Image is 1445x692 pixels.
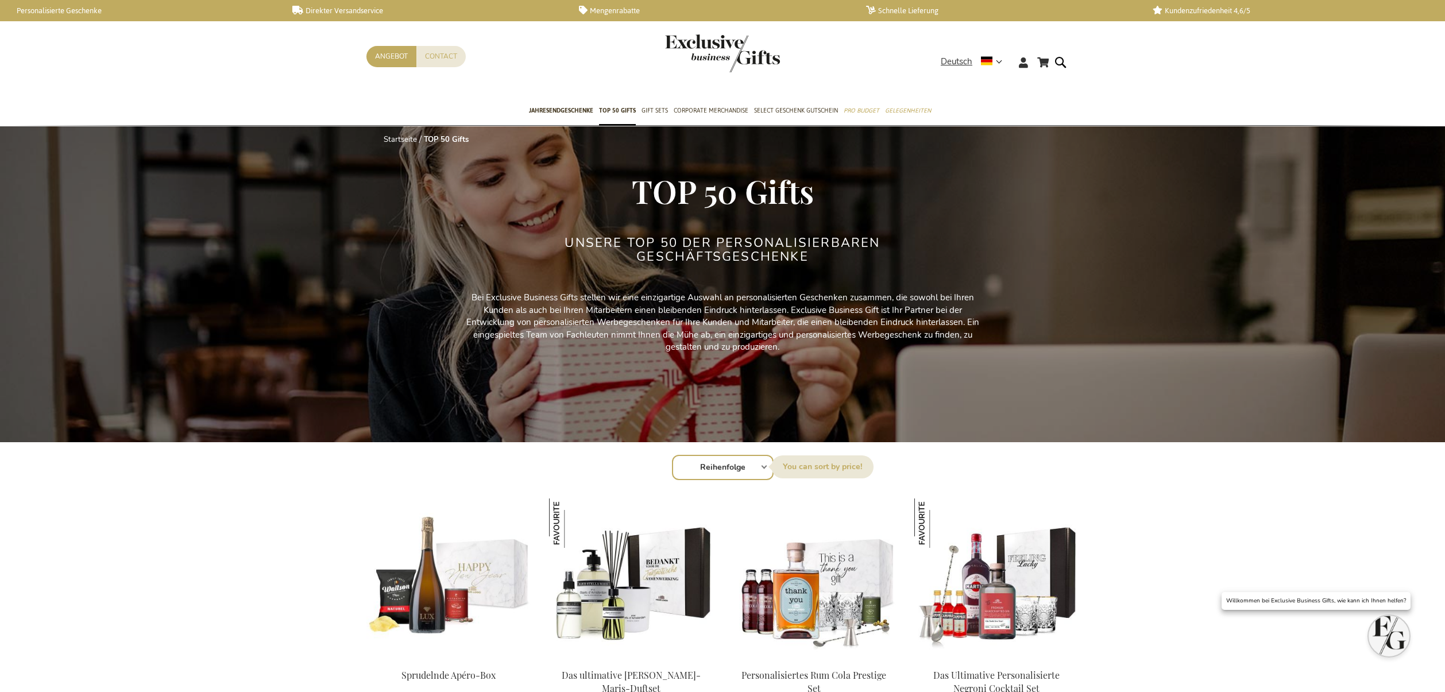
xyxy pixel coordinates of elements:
[885,105,931,117] span: Gelegenheiten
[529,105,593,117] span: Jahresendgeschenke
[366,46,416,67] a: Angebot
[914,655,1079,666] a: The Ultimate Personalized Negroni Cocktail Set Das Ultimative Personalisierte Negroni Cocktail Set
[292,6,561,16] a: Direkter Versandservice
[401,669,496,681] a: Sprudelnde Apéro-Box
[1153,6,1421,16] a: Kundenzufriedenheit 4,6/5
[732,655,896,666] a: Personalised Rum Cola Prestige Set
[579,6,847,16] a: Mengenrabatte
[366,655,531,666] a: Sparkling Apero Box
[771,455,874,478] label: Sortieren nach
[665,34,722,72] a: store logo
[632,169,814,212] span: TOP 50 Gifts
[844,105,879,117] span: Pro Budget
[6,6,274,16] a: Personalisierte Geschenke
[674,105,748,117] span: Corporate Merchandise
[464,292,981,353] p: Bei Exclusive Business Gifts stellen wir eine einzigartige Auswahl an personalisierten Geschenken...
[549,498,598,548] img: Das ultimative Marie-Stella-Maris-Duftset
[549,498,713,659] img: The Ultimate Marie-Stella-Maris Fragrance Set
[732,498,896,659] img: Personalised Rum Cola Prestige Set
[366,498,531,659] img: Sparkling Apero Box
[914,498,1079,659] img: The Ultimate Personalized Negroni Cocktail Set
[754,105,838,117] span: Select Geschenk Gutschein
[914,498,964,548] img: Das Ultimative Personalisierte Negroni Cocktail Set
[416,46,466,67] a: Contact
[424,134,469,145] strong: TOP 50 Gifts
[549,655,713,666] a: The Ultimate Marie-Stella-Maris Fragrance Set Das ultimative Marie-Stella-Maris-Duftset
[642,105,668,117] span: Gift Sets
[507,236,938,264] h2: Unsere TOP 50 der personalisierbaren Geschäftsgeschenke
[384,134,417,145] a: Startseite
[665,34,780,72] img: Exclusive Business gifts logo
[941,55,1010,68] div: Deutsch
[941,55,972,68] span: Deutsch
[866,6,1134,16] a: Schnelle Lieferung
[599,105,636,117] span: TOP 50 Gifts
